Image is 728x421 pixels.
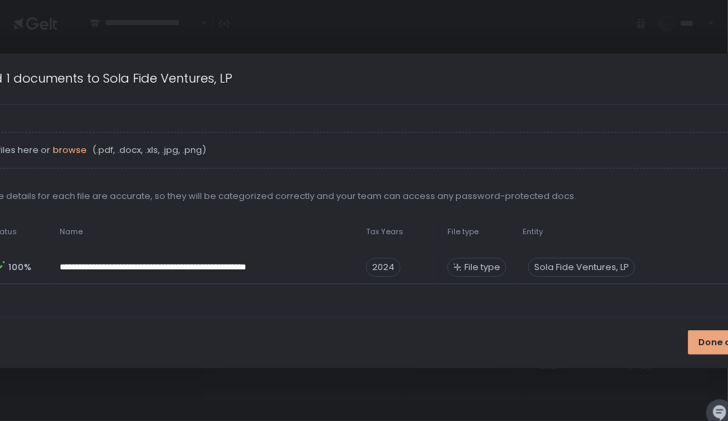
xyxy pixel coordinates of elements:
[89,144,206,156] span: (.pdf, .docx, .xls, .jpg, .png)
[464,261,500,273] span: File type
[8,261,30,273] span: 100%
[523,227,543,237] span: Entity
[366,227,403,237] span: Tax Years
[60,227,83,237] span: Name
[528,258,635,277] div: Sola Fide Ventures, LP
[447,227,479,237] span: File type
[366,258,401,277] span: 2024
[53,144,87,156] button: browse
